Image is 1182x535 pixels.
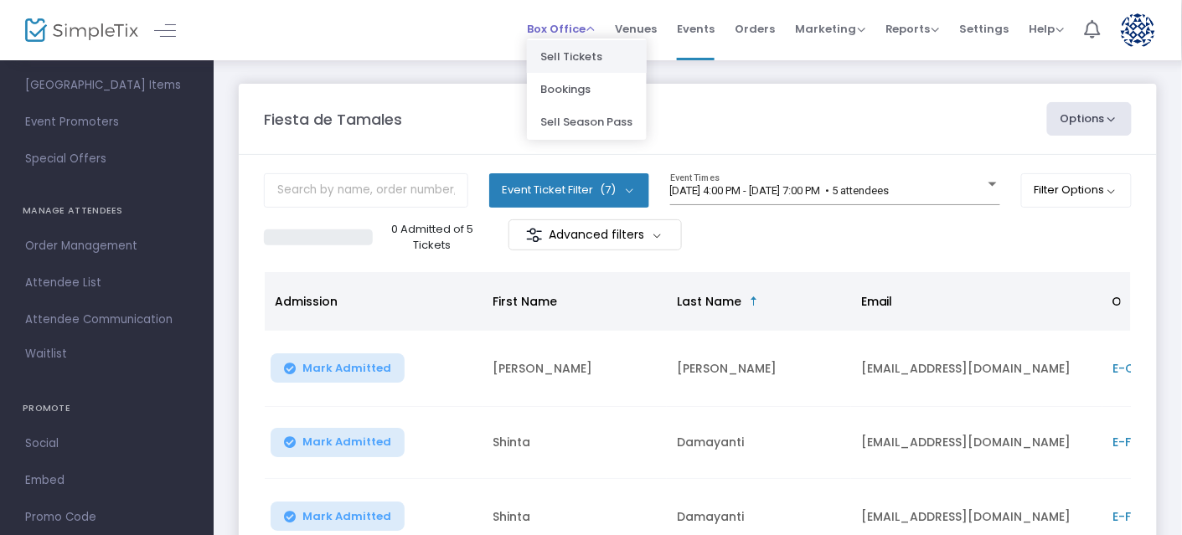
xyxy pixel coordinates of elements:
span: Settings [960,8,1009,50]
button: Options [1047,102,1133,136]
button: Event Ticket Filter(7) [489,173,649,207]
span: Embed [25,470,188,491]
h4: PROMOTE [23,392,191,425]
span: Events [677,8,715,50]
span: Orders [735,8,775,50]
span: Help [1030,21,1065,37]
span: Social [25,433,188,455]
span: (7) [600,183,616,197]
li: Sell Season Pass [527,105,647,138]
button: Mark Admitted [271,428,405,457]
input: Search by name, order number, email, ip address [264,173,468,208]
span: Mark Admitted [302,362,391,375]
li: Sell Tickets [527,40,647,73]
td: [EMAIL_ADDRESS][DOMAIN_NAME] [851,407,1102,479]
td: [EMAIL_ADDRESS][DOMAIN_NAME] [851,331,1102,407]
td: Shinta [483,407,667,479]
li: Bookings [527,73,647,105]
td: [PERSON_NAME] [667,331,851,407]
span: Special Offers [25,148,188,170]
td: [PERSON_NAME] [483,331,667,407]
span: [GEOGRAPHIC_DATA] Items [25,75,188,96]
span: Attendee Communication [25,309,188,331]
m-panel-title: Fiesta de Tamales [264,108,402,131]
span: Sortable [747,295,761,308]
span: Last Name [677,293,741,310]
span: Promo Code [25,507,188,528]
td: Damayanti [667,407,851,479]
span: Order Management [25,235,188,257]
span: Reports [885,21,940,37]
span: Marketing [795,21,865,37]
span: Event Promoters [25,111,188,133]
button: Mark Admitted [271,502,405,531]
span: Mark Admitted [302,435,391,449]
m-button: Advanced filters [508,219,682,250]
span: Box Office [527,21,595,37]
span: Order ID [1112,293,1164,310]
span: Venues [615,8,657,50]
span: Waitlist [25,346,67,363]
span: Admission [275,293,338,310]
img: filter [526,227,543,244]
h4: MANAGE ATTENDEES [23,194,191,228]
span: [DATE] 4:00 PM - [DATE] 7:00 PM • 5 attendees [670,184,890,197]
span: Email [861,293,893,310]
span: First Name [493,293,557,310]
button: Filter Options [1021,173,1133,207]
p: 0 Admitted of 5 Tickets [379,221,486,254]
span: Mark Admitted [302,510,391,523]
span: Attendee List [25,272,188,294]
button: Mark Admitted [271,353,405,383]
